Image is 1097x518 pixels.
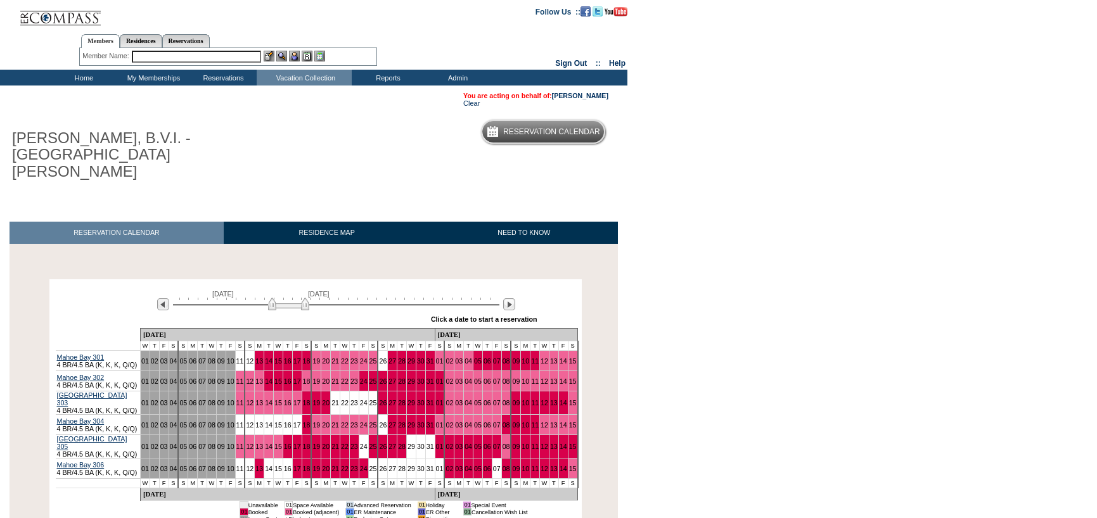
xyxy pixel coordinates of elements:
a: 04 [170,465,177,472]
td: Reports [352,70,421,85]
a: 12 [541,377,548,385]
a: 05 [474,357,482,365]
a: 16 [284,399,292,407]
td: My Memberships [117,70,187,85]
a: 15 [274,443,282,450]
a: 03 [160,443,168,450]
a: 09 [512,377,520,385]
a: 04 [170,399,177,407]
a: 27 [388,465,396,472]
a: 13 [550,443,558,450]
a: 07 [493,443,501,450]
a: 05 [179,443,187,450]
a: 09 [217,377,225,385]
a: 06 [189,443,196,450]
a: 20 [322,377,330,385]
td: Reservations [187,70,257,85]
a: 29 [407,443,415,450]
a: 18 [303,357,311,365]
a: 06 [189,377,196,385]
a: 02 [446,377,453,385]
a: 17 [293,357,301,365]
a: [GEOGRAPHIC_DATA] 305 [57,435,127,450]
a: 20 [322,443,330,450]
a: 07 [198,421,206,429]
a: 13 [550,421,558,429]
a: 05 [474,443,482,450]
a: 07 [493,357,501,365]
a: 04 [170,443,177,450]
a: 26 [379,465,387,472]
a: 07 [493,421,501,429]
a: 30 [417,443,425,450]
a: 19 [312,465,320,472]
a: 10 [522,421,529,429]
a: 14 [265,421,273,429]
a: 27 [388,443,396,450]
a: 12 [541,357,548,365]
a: Clear [463,99,480,107]
a: 17 [293,443,301,450]
a: 27 [388,421,396,429]
a: 09 [512,443,520,450]
a: 06 [484,357,491,365]
a: 18 [303,443,311,450]
a: 11 [531,443,539,450]
a: 29 [407,465,415,472]
a: 29 [407,399,415,407]
a: 04 [465,421,472,429]
a: 19 [312,421,320,429]
a: 03 [160,421,168,429]
a: 22 [341,465,349,472]
a: Residences [120,34,162,47]
a: 18 [303,377,311,385]
a: 09 [217,357,225,365]
a: 28 [398,357,406,365]
a: 18 [303,399,311,407]
a: 11 [236,357,244,365]
a: 04 [170,421,177,429]
a: 07 [493,399,501,407]
a: 23 [350,399,358,407]
a: 15 [569,421,577,429]
a: 15 [274,377,282,385]
a: 19 [312,399,320,407]
a: 30 [417,357,425,365]
a: 24 [360,357,368,365]
a: 19 [312,357,320,365]
a: 08 [208,465,215,472]
a: 13 [255,399,263,407]
a: 11 [236,399,244,407]
a: 24 [360,399,368,407]
a: 10 [522,399,529,407]
a: 20 [322,421,330,429]
a: 22 [341,443,349,450]
a: 23 [350,421,358,429]
a: 30 [417,377,425,385]
a: 26 [379,443,387,450]
a: 15 [274,357,282,365]
a: 18 [303,465,311,472]
a: 29 [407,421,415,429]
a: 05 [474,377,482,385]
a: 10 [522,357,529,365]
a: 01 [141,421,149,429]
a: 25 [369,443,377,450]
a: [GEOGRAPHIC_DATA] 303 [57,391,127,407]
a: 07 [198,443,206,450]
a: 15 [274,421,282,429]
a: 05 [474,399,482,407]
a: 14 [560,421,567,429]
a: 04 [465,399,472,407]
a: 11 [531,377,539,385]
a: 02 [446,443,453,450]
a: 04 [465,357,472,365]
a: 05 [474,421,482,429]
a: 02 [151,399,158,407]
a: Sign Out [555,59,587,68]
a: 23 [350,377,358,385]
img: Reservations [302,51,312,61]
a: 01 [141,377,149,385]
a: Subscribe to our YouTube Channel [605,7,627,15]
a: 11 [531,357,539,365]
